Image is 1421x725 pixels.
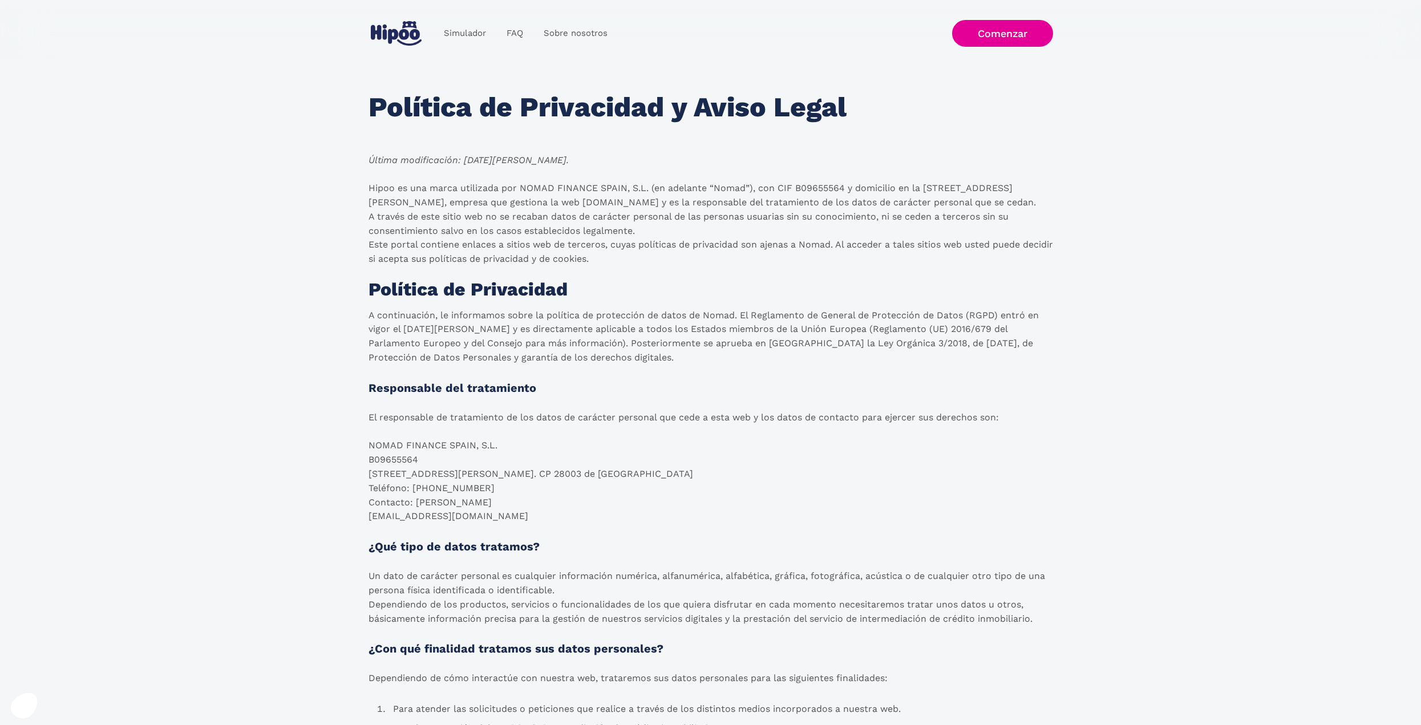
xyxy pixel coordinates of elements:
[369,671,888,686] p: Dependiendo de cómo interactúe con nuestra web, trataremos sus datos personales para las siguient...
[369,92,847,123] h1: Política de Privacidad y Aviso Legal
[369,642,663,655] strong: ¿Con qué finalidad tratamos sus datos personales?
[369,155,569,165] em: Última modificación: [DATE][PERSON_NAME].
[952,20,1053,47] a: Comenzar
[434,22,496,44] a: Simulador
[369,411,999,524] p: El responsable de tratamiento de los datos de carácter personal que cede a esta web y los datos d...
[369,309,1053,365] p: A continuación, le informamos sobre la política de protección de datos de Nomad. El Reglamento de...
[533,22,618,44] a: Sobre nosotros
[369,280,568,299] h1: Política de Privacidad
[388,699,905,719] li: Para atender las solicitudes o peticiones que realice a través de los distintos medios incorporad...
[369,381,536,395] strong: Responsable del tratamiento
[496,22,533,44] a: FAQ
[369,569,1053,626] p: Un dato de carácter personal es cualquier información numérica, alfanumérica, alfabética, gráfica...
[369,181,1053,266] p: Hipoo es una marca utilizada por NOMAD FINANCE SPAIN, S.L. (en adelante “Nomad”), con CIF B096555...
[369,540,540,553] strong: ¿Qué tipo de datos tratamos?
